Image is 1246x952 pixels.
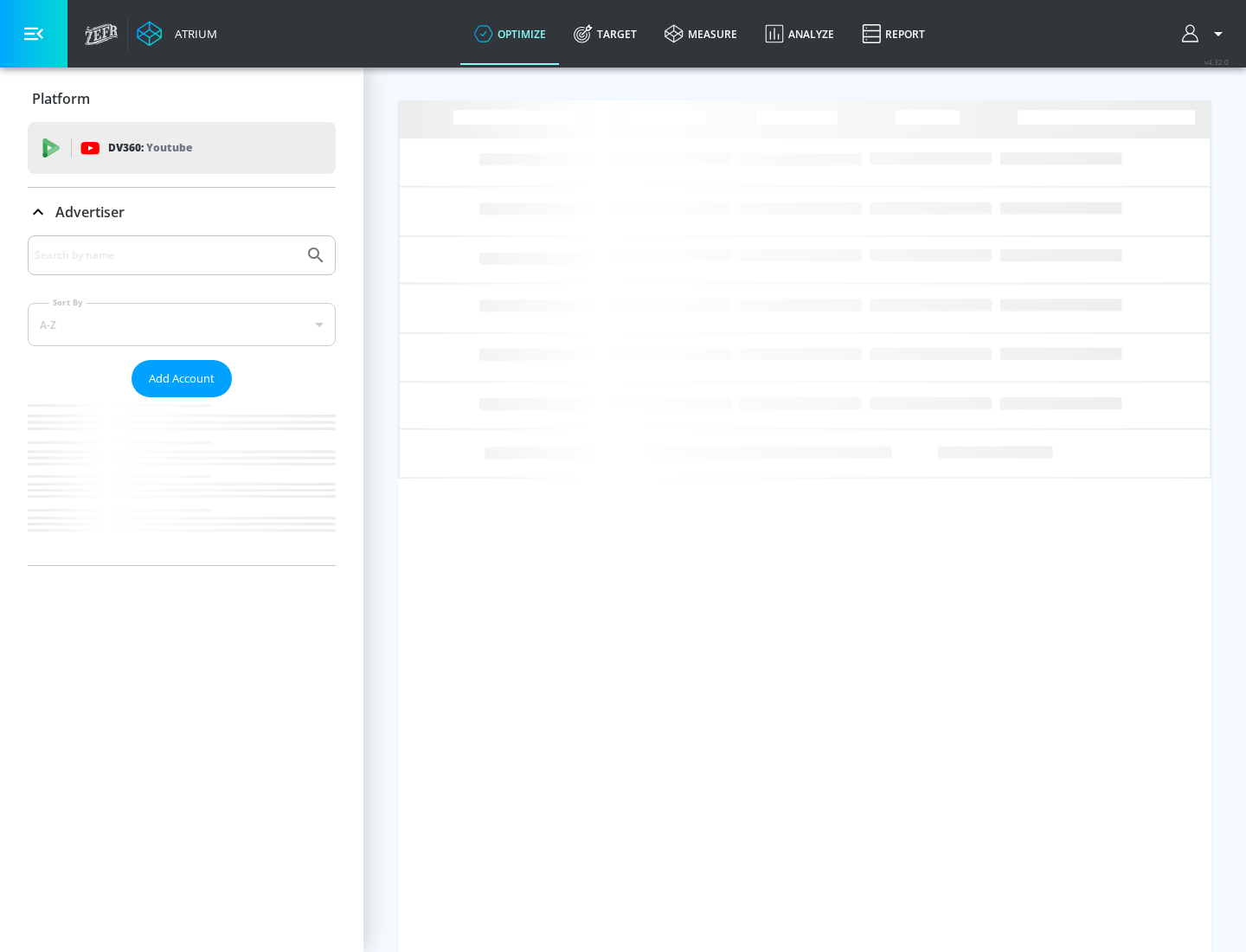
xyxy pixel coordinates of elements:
a: Analyze [751,3,848,65]
span: v 4.32.0 [1204,57,1229,67]
a: optimize [460,3,560,65]
button: Add Account [132,360,232,397]
input: Search by name [35,244,297,267]
div: A-Z [28,303,336,346]
div: Advertiser [28,188,336,236]
a: Report [848,3,939,65]
a: Target [560,3,651,65]
span: Add Account [149,369,215,389]
div: Advertiser [28,235,336,565]
label: Sort By [49,297,87,308]
p: Youtube [146,138,192,157]
div: Platform [28,74,336,123]
p: DV360: [108,138,192,158]
nav: list of Advertiser [28,397,336,565]
div: Atrium [168,26,217,42]
p: Platform [32,89,90,108]
p: Advertiser [55,203,125,222]
a: measure [651,3,751,65]
a: Atrium [137,21,217,47]
div: DV360: Youtube [28,122,336,174]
